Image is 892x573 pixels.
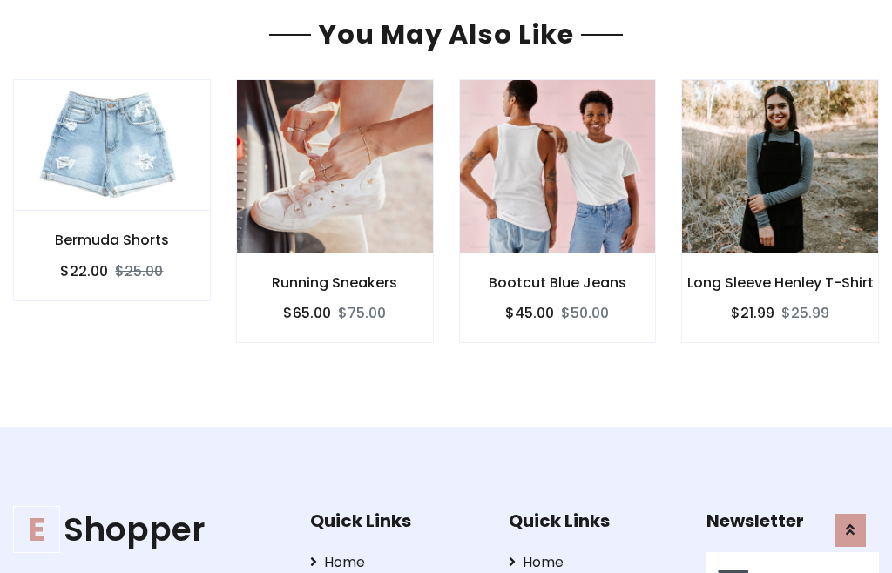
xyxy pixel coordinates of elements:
a: Home [310,552,483,573]
a: EShopper [13,510,283,549]
h6: $65.00 [283,305,331,321]
del: $25.99 [781,303,829,323]
a: Bootcut Blue Jeans $45.00$50.00 [459,79,657,343]
h1: Shopper [13,510,283,549]
h6: $45.00 [505,305,554,321]
h6: $22.00 [60,263,108,280]
a: Running Sneakers $65.00$75.00 [236,79,434,343]
a: Bermuda Shorts $22.00$25.00 [13,79,211,301]
a: Home [509,552,681,573]
h6: Long Sleeve Henley T-Shirt [682,274,878,291]
a: Long Sleeve Henley T-Shirt $21.99$25.99 [681,79,879,343]
h5: Newsletter [706,510,879,531]
h6: Bermuda Shorts [14,232,210,248]
del: $50.00 [561,303,609,323]
span: E [13,506,60,553]
del: $25.00 [115,261,163,281]
span: You May Also Like [311,16,581,53]
h6: Bootcut Blue Jeans [460,274,656,291]
h5: Quick Links [509,510,681,531]
del: $75.00 [338,303,386,323]
h5: Quick Links [310,510,483,531]
h6: Running Sneakers [237,274,433,291]
h6: $21.99 [731,305,774,321]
